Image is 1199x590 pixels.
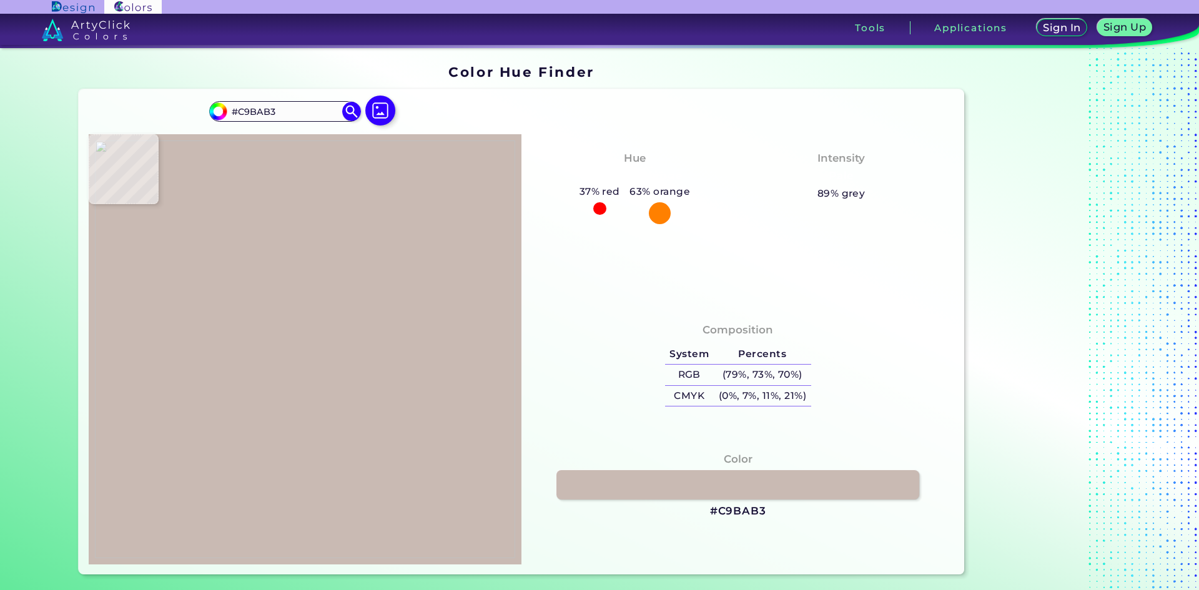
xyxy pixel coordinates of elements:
[714,386,811,406] h5: (0%, 7%, 11%, 21%)
[582,169,688,184] h3: Reddish Orange
[817,149,865,167] h4: Intensity
[227,103,343,120] input: type color..
[624,149,646,167] h4: Hue
[710,504,766,519] h3: #C9BAB3
[823,169,859,184] h3: Pale
[625,184,695,200] h5: 63% orange
[448,62,594,81] h1: Color Hue Finder
[703,321,773,339] h4: Composition
[714,365,811,385] h5: (79%, 73%, 70%)
[42,19,130,41] img: logo_artyclick_colors_white.svg
[1105,22,1144,32] h5: Sign Up
[855,23,886,32] h3: Tools
[724,450,752,468] h4: Color
[365,96,395,125] img: icon picture
[575,184,625,200] h5: 37% red
[1045,23,1078,32] h5: Sign In
[95,140,515,558] img: e61dc250-1259-4a94-bf06-6ce8bbc0ce70
[52,1,94,13] img: ArtyClick Design logo
[817,185,866,202] h5: 89% grey
[1039,20,1085,36] a: Sign In
[665,344,714,365] h5: System
[665,365,714,385] h5: RGB
[1100,20,1149,36] a: Sign Up
[714,344,811,365] h5: Percents
[342,102,361,120] img: icon search
[665,386,714,406] h5: CMYK
[934,23,1007,32] h3: Applications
